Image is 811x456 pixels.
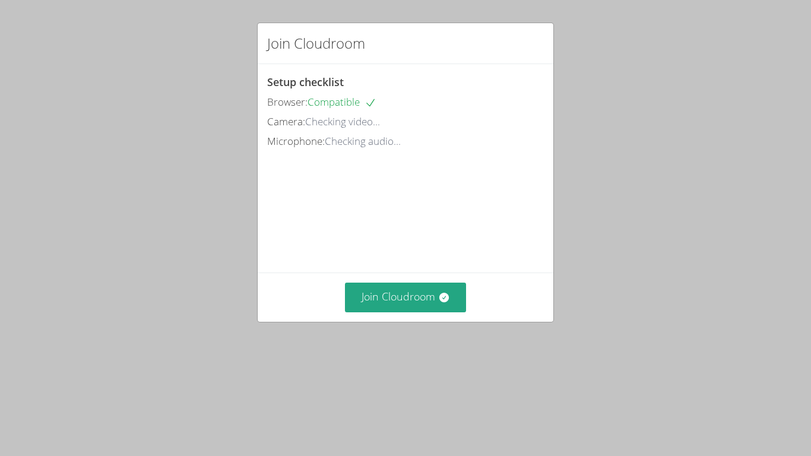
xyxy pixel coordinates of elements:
span: Checking audio... [325,134,401,148]
span: Browser: [267,95,308,109]
span: Microphone: [267,134,325,148]
button: Join Cloudroom [345,283,467,312]
h2: Join Cloudroom [267,33,365,54]
span: Checking video... [305,115,380,128]
span: Compatible [308,95,376,109]
span: Setup checklist [267,75,344,89]
span: Camera: [267,115,305,128]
